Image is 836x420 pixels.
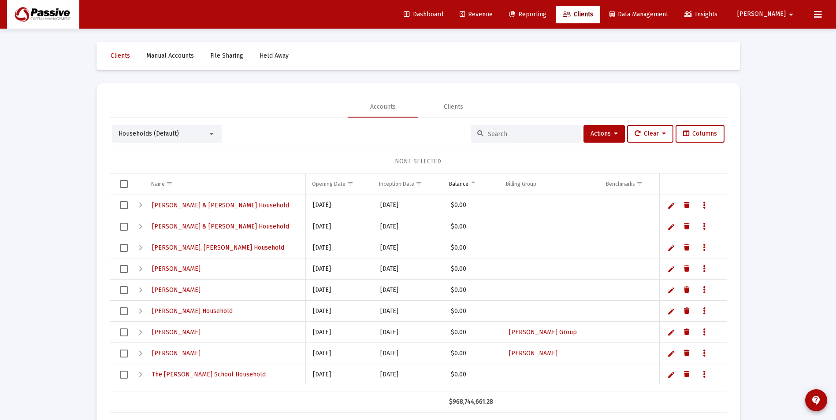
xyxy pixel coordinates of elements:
a: [PERSON_NAME] [151,347,201,360]
td: Expand [132,301,145,322]
button: [PERSON_NAME] [727,5,807,23]
a: Dashboard [397,6,450,23]
span: Households (Default) [119,130,179,137]
a: Edit [667,286,675,294]
span: Data Management [609,11,668,18]
div: Balance [449,181,468,188]
span: Columns [683,130,717,137]
span: Show filter options for column 'Benchmarks' [636,181,643,187]
div: Select row [120,286,128,294]
td: Column Billing Group [500,173,600,195]
div: Select row [120,350,128,357]
a: [PERSON_NAME] [151,284,201,296]
div: $0.00 [451,349,496,358]
img: Dashboard [14,6,73,23]
a: [PERSON_NAME] & [PERSON_NAME] Household [151,199,290,212]
span: [PERSON_NAME] [737,11,786,18]
td: [DATE] [307,237,374,258]
div: Benchmarks [606,181,635,188]
div: $0.00 [451,370,496,379]
div: Select row [120,223,128,231]
a: [PERSON_NAME] [151,326,201,339]
td: [DATE] [307,195,374,216]
span: Clients [111,52,130,59]
td: [DATE] [374,385,445,406]
span: The [PERSON_NAME] School Household [152,371,266,378]
div: Data grid [110,173,727,413]
div: Select row [120,201,128,209]
span: [PERSON_NAME] [152,286,201,294]
a: [PERSON_NAME] [151,262,201,275]
td: [DATE] [307,322,374,343]
button: Actions [583,125,625,143]
td: Expand [132,258,145,280]
div: $0.00 [451,307,496,316]
a: Edit [667,371,675,379]
span: Show filter options for column 'Inception Date' [416,181,422,187]
span: [PERSON_NAME] [152,350,201,357]
span: Revenue [460,11,493,18]
div: $0.00 [451,328,496,337]
td: [DATE] [307,385,374,406]
span: Dashboard [404,11,443,18]
button: Columns [676,125,725,143]
span: [PERSON_NAME] & [PERSON_NAME] Household [152,202,289,209]
div: Billing Group [506,181,536,188]
td: Expand [132,364,145,385]
td: [DATE] [374,216,445,237]
a: The [PERSON_NAME] School Household [151,368,267,381]
a: Edit [667,223,675,231]
td: Column Benchmarks [600,173,663,195]
td: Column Opening Date [306,173,373,195]
div: $0.00 [451,222,496,231]
span: Reporting [509,11,546,18]
a: Manual Accounts [139,47,201,65]
td: Column Name [145,173,306,195]
td: Expand [132,216,145,237]
a: Held Away [253,47,296,65]
td: [DATE] [374,301,445,322]
td: [DATE] [374,195,445,216]
div: Select row [120,265,128,273]
td: Expand [132,322,145,343]
td: Expand [132,237,145,258]
a: Edit [667,307,675,315]
td: [DATE] [374,322,445,343]
button: Clear [627,125,673,143]
a: [PERSON_NAME] Household [151,305,234,317]
span: File Sharing [210,52,243,59]
div: NONE SELECTED [117,157,720,166]
div: Select row [120,328,128,336]
td: Column Inception Date [373,173,443,195]
a: Revenue [453,6,500,23]
a: [PERSON_NAME] Group [508,326,578,339]
a: [PERSON_NAME] & [PERSON_NAME] Household [151,220,290,233]
a: Edit [667,328,675,336]
span: [PERSON_NAME] [152,328,201,336]
div: Inception Date [379,181,414,188]
div: $0.00 [451,243,496,252]
div: Accounts [370,103,396,111]
div: Select all [120,180,128,188]
td: [DATE] [307,364,374,385]
a: Edit [667,265,675,273]
div: Select row [120,371,128,379]
span: Clients [563,11,593,18]
span: Manual Accounts [146,52,194,59]
td: Expand [132,343,145,364]
span: Insights [684,11,717,18]
a: [PERSON_NAME], [PERSON_NAME] Household [151,241,285,254]
div: Select row [120,244,128,252]
td: [DATE] [374,237,445,258]
a: Clients [556,6,600,23]
div: Select row [120,307,128,315]
td: Expand [132,280,145,301]
a: [PERSON_NAME] [508,347,558,360]
span: [PERSON_NAME] Household [152,307,233,315]
span: [PERSON_NAME] [152,265,201,273]
a: Data Management [602,6,675,23]
div: Opening Date [312,181,346,188]
td: [DATE] [374,280,445,301]
a: Reporting [502,6,554,23]
span: [PERSON_NAME] Group [509,328,577,336]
